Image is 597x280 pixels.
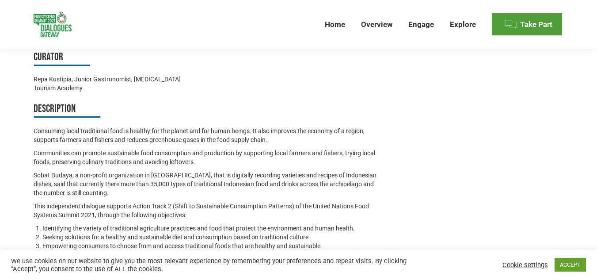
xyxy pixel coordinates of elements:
[34,127,381,144] p: Consuming local traditional food is healthy for the planet and for human beings. It also improves...
[34,12,72,37] img: Food Systems Summit Dialogues
[325,20,345,29] span: Home
[520,20,552,29] span: Take Part
[450,20,476,29] span: Explore
[504,18,517,31] img: Menu icon
[11,257,414,273] div: We use cookies on our website to give you the most relevant experience by remembering your prefer...
[555,258,586,272] a: ACCEPT
[42,233,381,242] li: Seeking solutions for a healthy and sustainable diet and consumption based on traditional culture
[502,261,548,269] a: Cookie settings
[34,171,381,197] p: Sobat Budaya, a non-profit organization in [GEOGRAPHIC_DATA], that is digitally recording varieti...
[34,50,203,66] h3: Curator
[34,202,381,219] p: This independent dialogue supports Action Track 2 (Shift to Sustainable Consumption Patterns) of ...
[408,20,434,29] span: Engage
[42,242,381,250] li: Empowering consumers to choose from and access traditional foods that are healthy and sustainable
[34,75,203,92] div: Repa Kustipia, Junior Gastronomist, [MEDICAL_DATA] Tourism Academy
[42,224,381,233] li: Identifying the variety of traditional agriculture practices and food that protect the environmen...
[34,101,381,118] h3: Description
[361,20,392,29] span: Overview
[34,149,381,166] p: Communities can promote sustainable food consumption and production by supporting local farmers a...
